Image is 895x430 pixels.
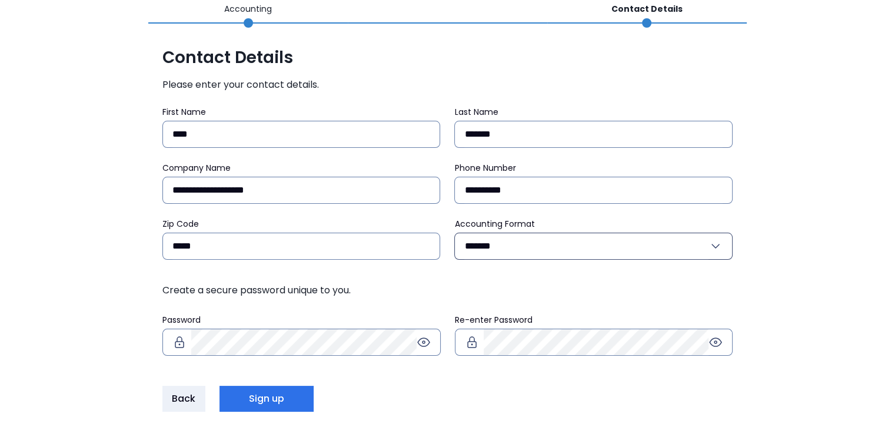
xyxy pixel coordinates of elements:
span: Sign up [249,392,285,406]
span: Accounting Format [454,218,534,230]
p: Accounting [224,3,272,15]
span: Back [172,392,195,406]
button: Sign up [219,386,314,412]
span: Company Name [162,162,231,174]
span: Contact Details [162,47,733,68]
span: Please enter your contact details. [162,78,733,92]
span: Last Name [454,106,498,118]
span: First Name [162,106,206,118]
button: Back [162,386,205,412]
span: Create a secure password unique to you. [162,283,733,297]
p: Contact Details [611,3,683,15]
span: Re-enter Password [455,314,533,326]
span: Phone Number [454,162,515,174]
span: Password [162,314,201,326]
span: Zip Code [162,218,199,230]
